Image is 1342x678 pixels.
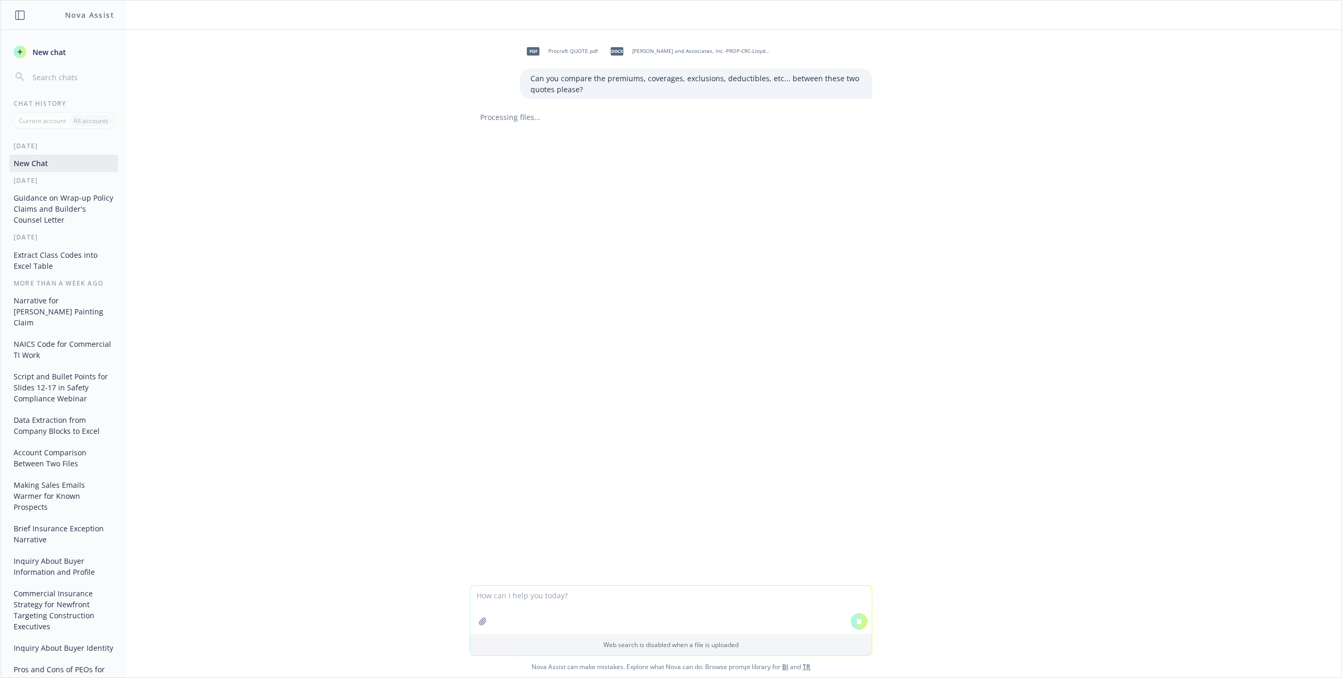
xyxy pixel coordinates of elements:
p: All accounts [73,116,109,125]
div: pdfProcraft QUOTE.pdf [520,38,600,64]
button: NAICS Code for Commercial TI Work [9,335,118,364]
button: Narrative for [PERSON_NAME] Painting Claim [9,292,118,331]
a: TR [803,662,810,671]
span: [PERSON_NAME] and Associates, Inc.-PROP-CRC-Lloyds.docx [632,48,770,54]
div: docx[PERSON_NAME] and Associates, Inc.-PROP-CRC-Lloyds.docx [604,38,772,64]
span: pdf [527,47,539,55]
button: Script and Bullet Points for Slides 12-17 in Safety Compliance Webinar [9,368,118,407]
button: Commercial Insurance Strategy for Newfront Targeting Construction Executives [9,585,118,635]
span: Nova Assist can make mistakes. Explore what Nova can do: Browse prompt library for and [5,656,1337,677]
button: Inquiry About Buyer Information and Profile [9,552,118,581]
h1: Nova Assist [65,9,114,20]
button: Extract Class Codes into Excel Table [9,246,118,275]
div: More than a week ago [1,279,126,288]
div: [DATE] [1,233,126,242]
button: Data Extraction from Company Blocks to Excel [9,411,118,440]
span: New chat [30,47,66,58]
span: Procraft QUOTE.pdf [548,48,598,54]
a: BI [782,662,788,671]
button: New Chat [9,155,118,172]
input: Search chats [30,70,114,84]
div: Chat History [1,99,126,108]
div: Processing files... [470,112,872,123]
p: Web search is disabled when a file is uploaded [477,640,865,649]
button: New chat [9,42,118,61]
button: Guidance on Wrap-up Policy Claims and Builder's Counsel Letter [9,189,118,228]
button: Brief Insurance Exception Narrative [9,520,118,548]
div: [DATE] [1,141,126,150]
p: Current account [19,116,66,125]
p: Can you compare the premiums, coverages, exclusions, deductibles, etc... between these two quotes... [531,73,862,95]
button: Account Comparison Between Two Files [9,444,118,472]
div: [DATE] [1,176,126,185]
span: docx [611,47,623,55]
button: Making Sales Emails Warmer for Known Prospects [9,476,118,516]
button: Inquiry About Buyer Identity [9,639,118,657]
